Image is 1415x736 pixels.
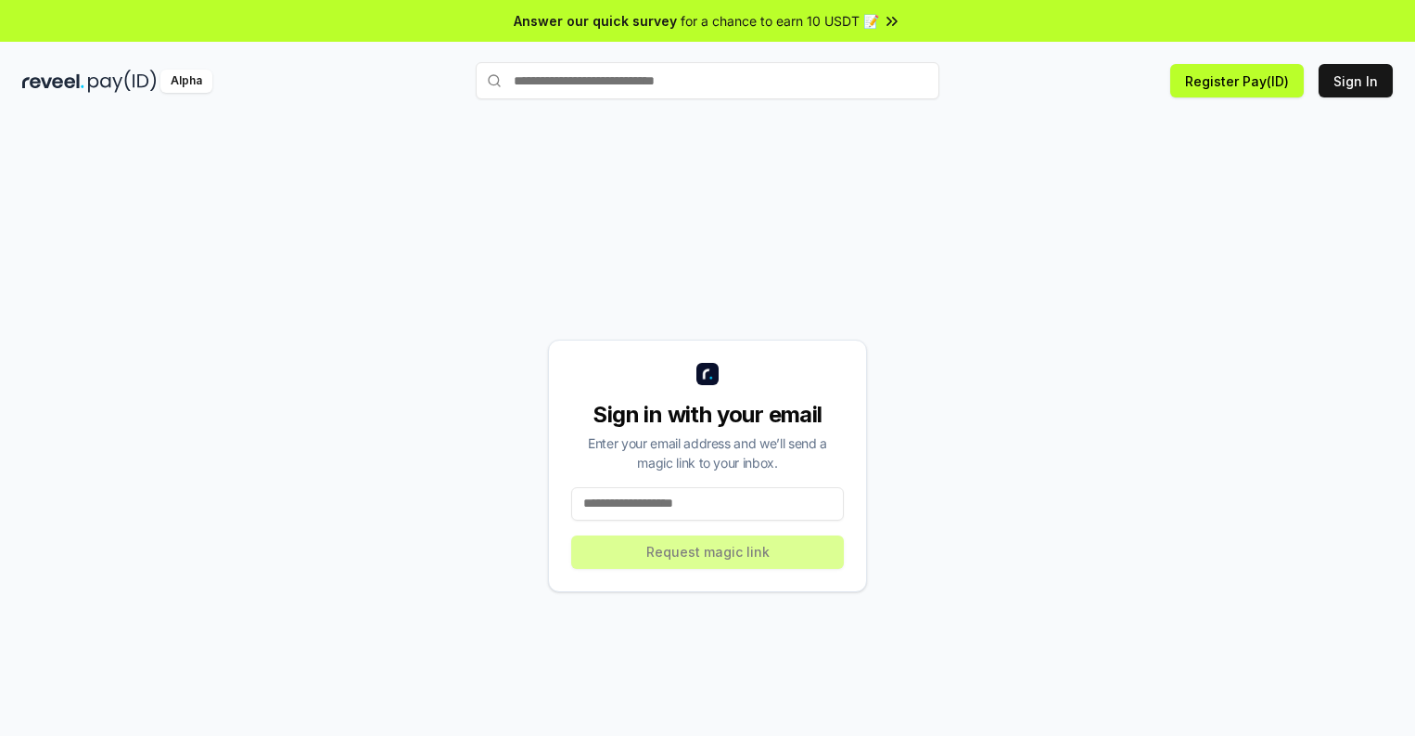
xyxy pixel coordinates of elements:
button: Register Pay(ID) [1170,64,1304,97]
span: for a chance to earn 10 USDT 📝 [681,11,879,31]
img: logo_small [696,363,719,385]
span: Answer our quick survey [514,11,677,31]
button: Sign In [1319,64,1393,97]
img: pay_id [88,70,157,93]
div: Enter your email address and we’ll send a magic link to your inbox. [571,433,844,472]
img: reveel_dark [22,70,84,93]
div: Alpha [160,70,212,93]
div: Sign in with your email [571,400,844,430]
